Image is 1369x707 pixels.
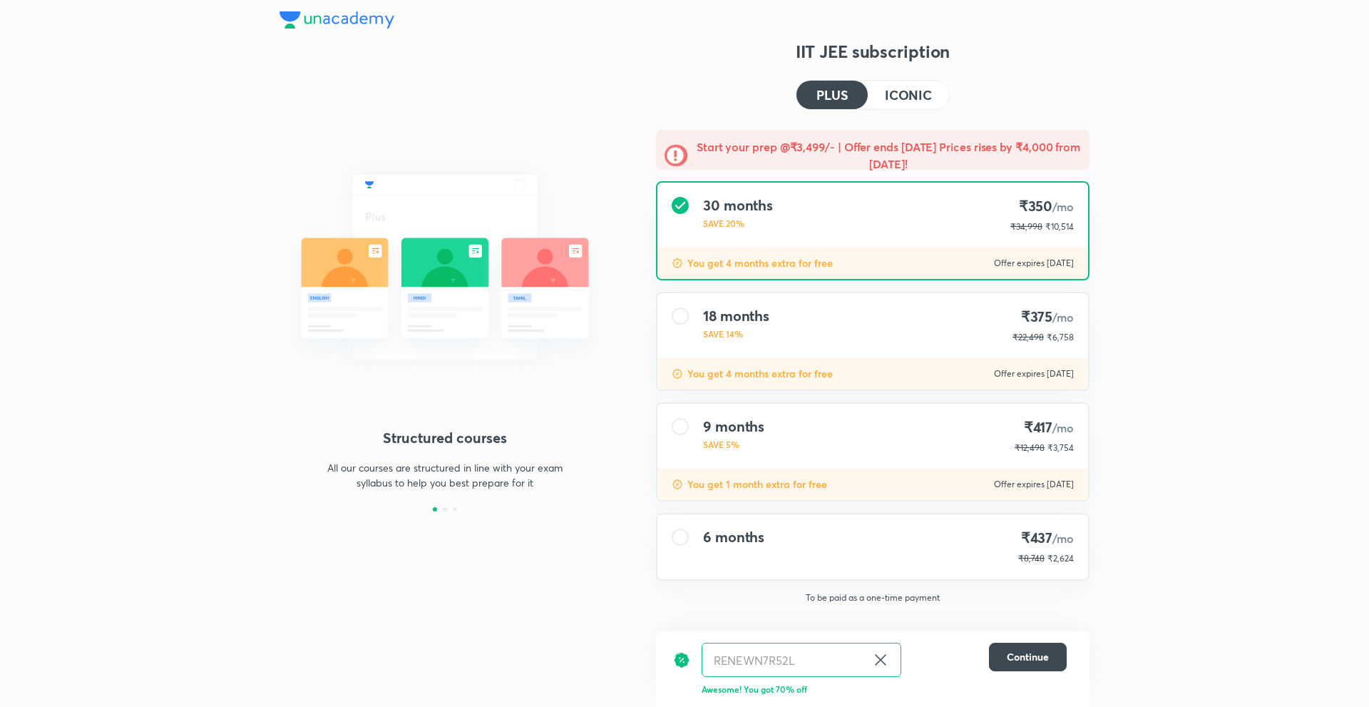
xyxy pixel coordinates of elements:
span: /mo [1052,531,1074,546]
input: Have a referral code? [702,644,866,677]
span: /mo [1052,420,1074,435]
h4: ₹375 [1012,307,1074,327]
span: ₹10,514 [1045,221,1074,232]
h4: ₹437 [1018,529,1074,548]
p: ₹22,498 [1012,331,1044,344]
img: discount [673,643,690,677]
h4: 9 months [703,418,764,435]
p: ₹34,998 [1010,220,1042,233]
img: discount [672,368,683,380]
img: Company Logo [280,11,394,29]
img: discount [672,258,683,269]
button: ICONIC [868,81,949,109]
p: To be paid as a one-time payment [645,592,1101,604]
p: You get 4 months extra for free [687,256,833,270]
p: Offer expires [DATE] [994,368,1074,380]
span: ₹6,758 [1047,332,1074,342]
h4: 18 months [703,307,769,325]
h4: ICONIC [885,88,932,101]
h4: PLUS [816,88,848,101]
h5: Start your prep @₹3,499/- | Offer ends [DATE] Prices rises by ₹4,000 from [DATE]! [696,138,1081,173]
p: Awesome! You got 70% off [702,683,1067,696]
button: Continue [989,643,1067,671]
h4: Structured courses [280,427,610,449]
h4: ₹417 [1015,418,1074,437]
span: /mo [1052,310,1074,325]
p: All our courses are structured in line with your exam syllabus to help you best prepare for it [321,460,569,490]
img: daily_live_classes_be8fa5af21.svg [280,143,610,391]
h3: IIT JEE subscription [656,40,1089,63]
button: PLUS [796,81,868,109]
p: SAVE 20% [703,217,773,230]
h4: ₹350 [1010,197,1074,216]
img: - [665,144,687,167]
span: /mo [1052,199,1074,214]
h4: 30 months [703,197,773,214]
span: ₹2,624 [1047,553,1074,564]
img: discount [672,479,683,490]
p: You get 1 month extra for free [687,477,827,492]
span: Continue [1007,650,1049,664]
p: ₹12,498 [1015,442,1045,454]
p: Offer expires [DATE] [994,258,1074,269]
p: Offer expires [DATE] [994,479,1074,490]
p: SAVE 5% [703,438,764,451]
p: You get 4 months extra for free [687,367,833,381]
p: ₹8,748 [1018,552,1045,565]
p: SAVE 14% [703,327,769,340]
h4: 6 months [703,529,764,546]
span: ₹3,754 [1047,442,1074,453]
